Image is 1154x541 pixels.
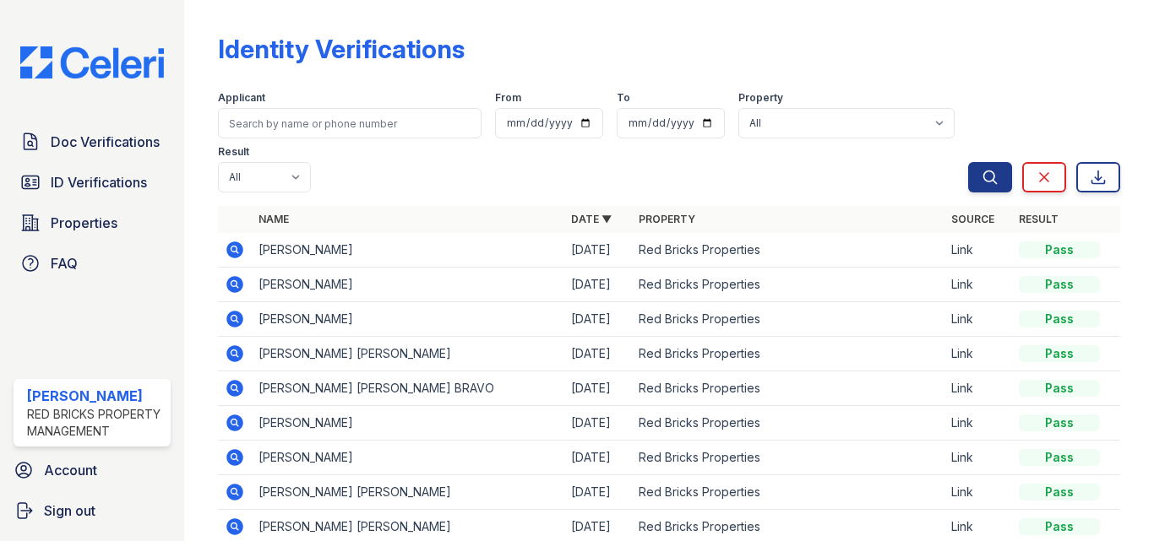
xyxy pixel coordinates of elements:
[1019,518,1100,535] div: Pass
[7,453,177,487] a: Account
[252,302,564,337] td: [PERSON_NAME]
[44,500,95,521] span: Sign out
[944,475,1012,510] td: Link
[14,206,171,240] a: Properties
[632,371,944,406] td: Red Bricks Properties
[564,475,632,510] td: [DATE]
[738,91,783,105] label: Property
[632,475,944,510] td: Red Bricks Properties
[27,386,164,406] div: [PERSON_NAME]
[564,233,632,268] td: [DATE]
[7,46,177,78] img: CE_Logo_Blue-a8612792a0a2168367f1c8372b55b34899dd931a85d93a1a3d3e32e68fde9ad4.png
[564,268,632,302] td: [DATE]
[632,406,944,441] td: Red Bricks Properties
[252,371,564,406] td: [PERSON_NAME] [PERSON_NAME] BRAVO
[1019,213,1059,225] a: Result
[14,246,171,280] a: FAQ
[1019,380,1100,397] div: Pass
[252,406,564,441] td: [PERSON_NAME]
[1019,241,1100,258] div: Pass
[51,253,78,273] span: FAQ
[51,213,117,233] span: Properties
[1019,345,1100,362] div: Pass
[7,494,177,527] a: Sign out
[951,213,994,225] a: Source
[564,406,632,441] td: [DATE]
[218,108,482,138] input: Search by name or phone number
[252,441,564,475] td: [PERSON_NAME]
[44,460,97,480] span: Account
[27,406,164,440] div: Red Bricks Property Management
[14,165,171,199] a: ID Verifications
[564,441,632,475] td: [DATE]
[564,337,632,371] td: [DATE]
[632,233,944,268] td: Red Bricks Properties
[632,302,944,337] td: Red Bricks Properties
[632,441,944,475] td: Red Bricks Properties
[564,371,632,406] td: [DATE]
[252,233,564,268] td: [PERSON_NAME]
[1019,449,1100,466] div: Pass
[1019,276,1100,293] div: Pass
[944,406,1012,441] td: Link
[51,172,147,192] span: ID Verifications
[944,268,1012,302] td: Link
[1019,484,1100,500] div: Pass
[632,337,944,371] td: Red Bricks Properties
[218,34,465,64] div: Identity Verifications
[639,213,695,225] a: Property
[51,132,160,152] span: Doc Verifications
[617,91,630,105] label: To
[944,337,1012,371] td: Link
[1019,414,1100,431] div: Pass
[495,91,521,105] label: From
[252,475,564,510] td: [PERSON_NAME] [PERSON_NAME]
[218,91,265,105] label: Applicant
[944,441,1012,475] td: Link
[571,213,612,225] a: Date ▼
[14,125,171,159] a: Doc Verifications
[1019,311,1100,327] div: Pass
[252,337,564,371] td: [PERSON_NAME] [PERSON_NAME]
[218,145,249,159] label: Result
[252,268,564,302] td: [PERSON_NAME]
[564,302,632,337] td: [DATE]
[259,213,289,225] a: Name
[944,233,1012,268] td: Link
[944,302,1012,337] td: Link
[944,371,1012,406] td: Link
[632,268,944,302] td: Red Bricks Properties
